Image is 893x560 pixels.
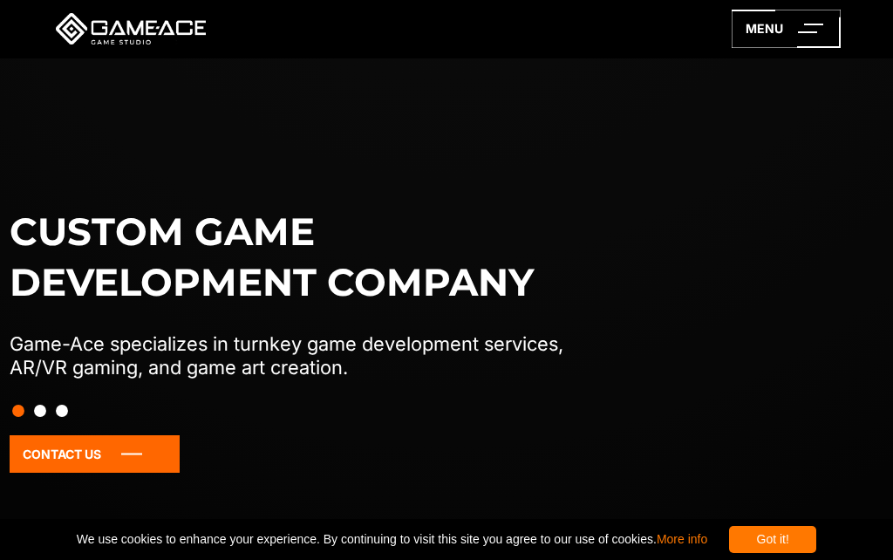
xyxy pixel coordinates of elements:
[56,396,68,426] button: Slide 3
[77,526,707,553] span: We use cookies to enhance your experience. By continuing to visit this site you agree to our use ...
[732,10,841,48] a: menu
[10,207,596,308] h1: Custom game development company
[10,435,180,473] a: Contact Us
[729,526,816,553] div: Got it!
[34,396,46,426] button: Slide 2
[10,332,596,379] p: Game-Ace specializes in turnkey game development services, AR/VR gaming, and game art creation.
[12,396,24,426] button: Slide 1
[657,532,707,546] a: More info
